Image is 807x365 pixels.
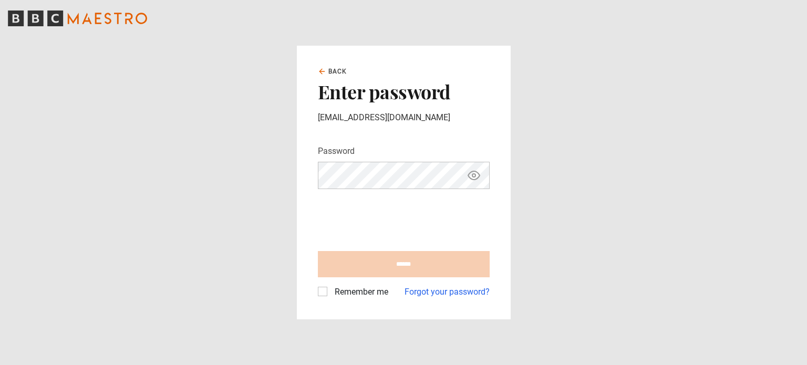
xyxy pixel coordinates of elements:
[405,286,490,298] a: Forgot your password?
[8,11,147,26] svg: BBC Maestro
[465,166,483,185] button: Show password
[318,80,490,102] h2: Enter password
[328,67,347,76] span: Back
[318,111,490,124] p: [EMAIL_ADDRESS][DOMAIN_NAME]
[318,197,478,238] iframe: reCAPTCHA
[318,145,355,158] label: Password
[330,286,388,298] label: Remember me
[318,67,347,76] a: Back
